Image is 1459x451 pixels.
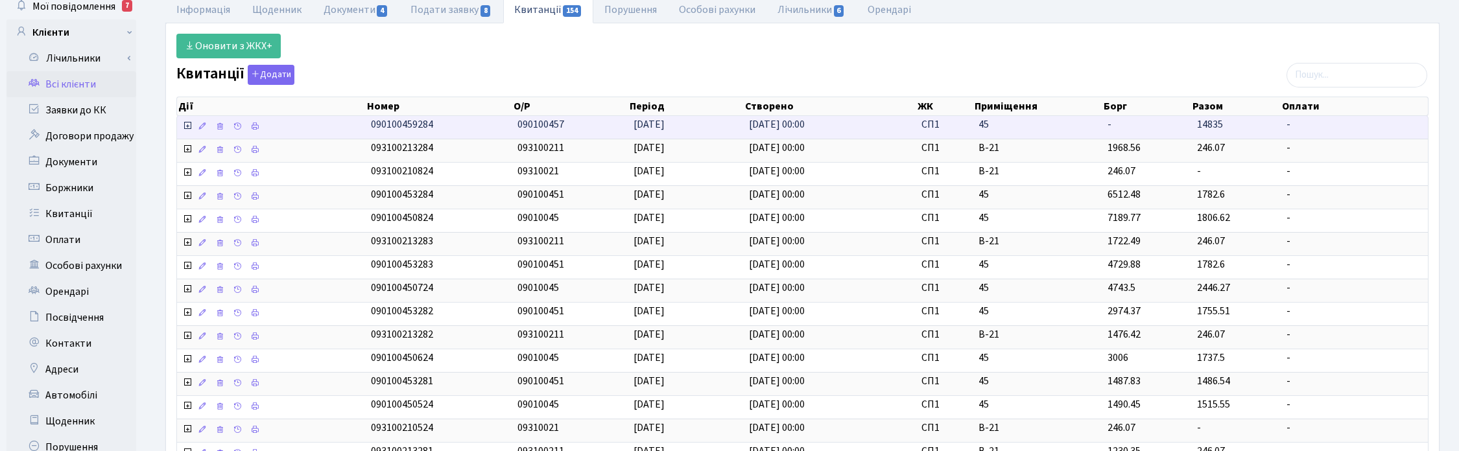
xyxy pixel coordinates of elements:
span: 093100213284 [371,141,433,155]
span: [DATE] [634,117,665,132]
span: 45 [979,351,1097,365]
span: [DATE] [634,281,665,295]
span: - [1287,234,1423,249]
span: СП1 [921,421,968,435]
input: Пошук... [1287,63,1427,87]
a: Заявки до КК [6,97,136,123]
th: Дії [177,97,366,115]
span: [DATE] [634,164,665,178]
span: 7189.77 [1108,211,1141,225]
a: Оплати [6,227,136,253]
span: [DATE] 00:00 [749,281,805,295]
span: 090100453281 [371,374,433,388]
span: - [1287,164,1423,179]
span: 09010045 [517,351,559,365]
span: [DATE] [634,421,665,435]
span: 8 [480,5,491,17]
span: В-21 [979,141,1097,156]
span: 1486.54 [1197,374,1230,388]
span: [DATE] [634,397,665,411]
span: 45 [979,304,1097,319]
span: В-21 [979,234,1097,249]
a: Додати [244,62,294,85]
span: 1737.5 [1197,351,1225,365]
span: 3006 [1108,351,1128,365]
span: В-21 [979,327,1097,342]
span: 1476.42 [1108,327,1141,341]
a: Квитанції [6,201,136,227]
span: СП1 [921,257,968,272]
span: 4729.88 [1108,257,1141,272]
span: - [1287,327,1423,342]
span: [DATE] [634,327,665,341]
span: 2974.37 [1108,304,1141,318]
span: СП1 [921,211,968,225]
span: В-21 [979,164,1097,179]
span: 1782.6 [1197,257,1225,272]
span: 090100451 [517,374,564,388]
a: Боржники [6,175,136,201]
span: 45 [979,211,1097,225]
span: [DATE] [634,304,665,318]
span: 090100453282 [371,304,433,318]
span: 14835 [1197,117,1223,132]
a: Автомобілі [6,382,136,408]
a: Оновити з ЖКХ+ [176,34,281,58]
button: Квитанції [248,65,294,85]
span: [DATE] 00:00 [749,164,805,178]
span: СП1 [921,141,968,156]
span: 246.07 [1197,327,1225,341]
span: СП1 [921,117,968,132]
th: Борг [1102,97,1192,115]
span: 093100210824 [371,164,433,178]
th: Оплати [1281,97,1427,115]
span: 1515.55 [1197,397,1230,411]
span: [DATE] 00:00 [749,374,805,388]
span: 6512.48 [1108,187,1141,202]
span: - [1287,351,1423,365]
span: 45 [979,117,1097,132]
span: 090100459284 [371,117,433,132]
span: 45 [979,257,1097,272]
span: [DATE] [634,257,665,272]
span: СП1 [921,281,968,295]
a: Орендарі [6,279,136,305]
span: 090100450724 [371,281,433,295]
span: 09010045 [517,211,559,225]
span: [DATE] 00:00 [749,351,805,365]
span: 090100453283 [371,257,433,272]
span: 09010045 [517,397,559,411]
span: 093100211 [517,141,564,155]
span: 090100450524 [371,397,433,411]
th: О/Р [512,97,628,115]
span: 090100453284 [371,187,433,202]
a: Всі клієнти [6,71,136,97]
span: [DATE] 00:00 [749,304,805,318]
span: 1755.51 [1197,304,1230,318]
span: - [1287,187,1423,202]
span: 45 [979,374,1097,389]
span: 1490.45 [1108,397,1141,411]
span: - [1287,374,1423,389]
span: 246.07 [1108,421,1135,435]
span: - [1287,211,1423,225]
a: Документи [6,149,136,175]
span: - [1287,117,1423,132]
span: - [1287,281,1423,295]
span: 090100451 [517,257,564,272]
span: СП1 [921,304,968,319]
th: Номер [366,97,513,115]
span: 154 [563,5,581,17]
th: Період [628,97,744,115]
span: 1806.62 [1197,211,1230,225]
span: 6 [834,5,844,17]
span: СП1 [921,374,968,389]
span: В-21 [979,421,1097,435]
a: Клієнти [6,19,136,45]
span: СП1 [921,351,968,365]
span: СП1 [921,164,968,179]
span: 246.07 [1197,234,1225,248]
span: [DATE] [634,211,665,225]
span: 090100451 [517,304,564,318]
span: 1487.83 [1108,374,1141,388]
